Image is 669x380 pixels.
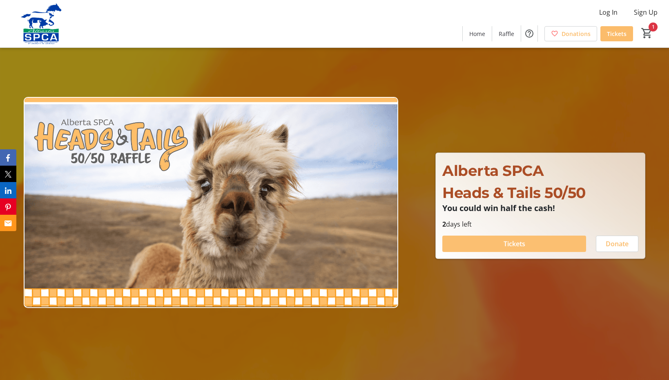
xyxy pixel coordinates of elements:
[607,29,627,38] span: Tickets
[504,239,525,249] span: Tickets
[492,26,521,41] a: Raffle
[599,7,618,17] span: Log In
[600,26,633,41] a: Tickets
[562,29,591,38] span: Donations
[521,25,537,42] button: Help
[463,26,492,41] a: Home
[606,239,629,249] span: Donate
[627,6,664,19] button: Sign Up
[24,97,398,308] img: Campaign CTA Media Photo
[5,3,78,44] img: Alberta SPCA's Logo
[442,220,446,229] span: 2
[442,219,638,229] p: days left
[634,7,658,17] span: Sign Up
[593,6,624,19] button: Log In
[442,236,586,252] button: Tickets
[442,162,544,180] span: Alberta SPCA
[469,29,485,38] span: Home
[544,26,597,41] a: Donations
[640,26,654,40] button: Cart
[596,236,638,252] button: Donate
[442,184,586,202] span: Heads & Tails 50/50
[442,204,638,213] p: You could win half the cash!
[499,29,514,38] span: Raffle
